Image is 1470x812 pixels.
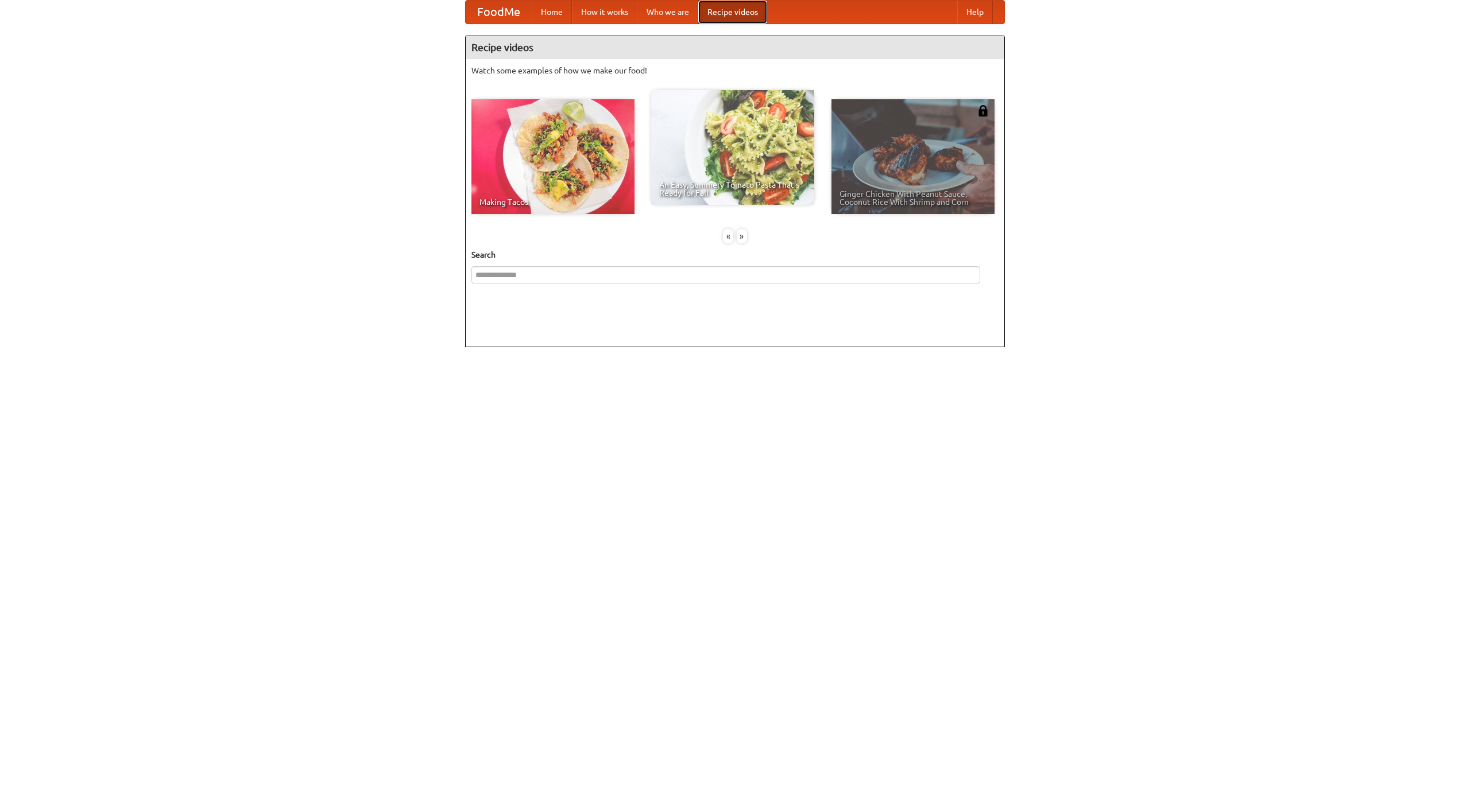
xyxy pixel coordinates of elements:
h4: Recipe videos [466,36,1004,59]
a: Recipe videos [698,1,767,24]
span: Making Tacos [479,198,626,206]
a: An Easy, Summery Tomato Pasta That's Ready for Fall [651,90,814,205]
a: Home [532,1,572,24]
p: Watch some examples of how we make our food! [471,65,999,76]
span: An Easy, Summery Tomato Pasta That's Ready for Fall [659,181,806,197]
a: FoodMe [466,1,532,24]
a: Who we are [637,1,698,24]
div: » [737,229,747,243]
a: Help [957,1,993,24]
a: How it works [572,1,637,24]
img: 483408.png [977,105,989,116]
h5: Search [471,249,999,261]
div: « [723,229,733,243]
a: Making Tacos [471,99,635,214]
